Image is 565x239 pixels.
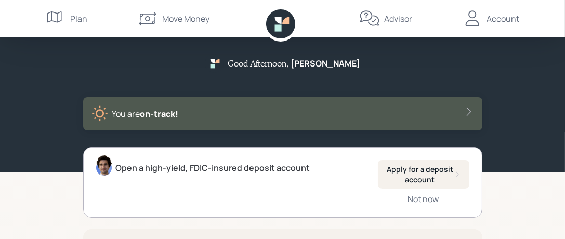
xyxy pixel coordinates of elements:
[91,105,108,122] img: sunny-XHVQM73Q.digested.png
[112,108,179,120] div: You are
[96,155,112,176] img: harrison-schaefer-headshot-2.png
[384,12,412,25] div: Advisor
[140,108,179,119] span: on‑track!
[408,193,439,205] div: Not now
[291,59,360,69] h5: [PERSON_NAME]
[116,162,310,174] div: Open a high-yield, FDIC-insured deposit account
[162,12,209,25] div: Move Money
[386,164,461,184] div: Apply for a deposit account
[378,160,469,189] button: Apply for a deposit account
[71,12,88,25] div: Plan
[228,58,288,68] h5: Good Afternoon ,
[487,12,520,25] div: Account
